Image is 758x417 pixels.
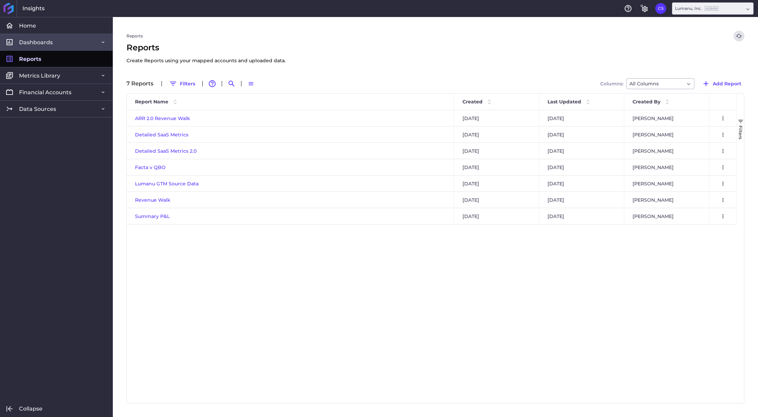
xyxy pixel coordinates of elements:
a: Detailed SaaS Metrics 2.0 [135,148,197,154]
div: Press SPACE to select this row. [127,192,737,208]
div: [DATE] [539,159,624,175]
div: Press SPACE to select this row. [127,110,737,127]
a: Revenue Walk [135,197,170,203]
div: [DATE] [539,192,624,208]
span: All Columns [629,80,659,88]
span: Last Updated [548,99,581,105]
button: Search by [226,78,237,89]
div: [DATE] [454,176,539,191]
span: Created By [633,99,660,105]
button: User Menu [718,162,728,173]
a: Facta v QBO [135,164,166,170]
span: Report Name [135,99,168,105]
span: Reports [127,41,286,65]
p: Create Reports using your mapped accounts and uploaded data. [127,56,286,65]
div: [DATE] [454,143,539,159]
div: [DATE] [539,208,624,224]
button: User Menu [718,211,728,222]
span: Created [462,99,483,105]
div: Dropdown select [626,78,694,89]
span: Home [19,22,36,29]
button: User Menu [655,3,666,14]
div: [PERSON_NAME] [624,176,709,191]
button: Refresh [734,31,744,41]
div: Press SPACE to select this row. [127,208,737,224]
div: [PERSON_NAME] [624,192,709,208]
span: Collapse [19,405,43,412]
div: [PERSON_NAME] [624,127,709,143]
span: Columns: [600,81,623,86]
a: Reports [127,33,143,39]
span: Financial Accounts [19,89,71,96]
div: [PERSON_NAME] [624,208,709,224]
div: Dropdown select [672,2,754,15]
div: [DATE] [539,143,624,159]
div: 7 Report s [127,81,157,86]
div: [PERSON_NAME] [624,159,709,175]
button: Filters [166,78,198,89]
div: [DATE] [454,159,539,175]
button: User Menu [718,195,728,205]
div: Lumanu, Inc. [675,5,719,12]
div: Press SPACE to select this row. [127,127,737,143]
button: Add Report [699,78,744,89]
div: [DATE] [454,208,539,224]
span: Metrics Library [19,72,60,79]
button: Help [623,3,634,14]
div: Press SPACE to select this row. [127,143,737,159]
div: [DATE] [539,110,624,126]
ins: Admin [705,6,719,11]
a: ARR 2.0 Revenue Walk [135,115,190,121]
div: [DATE] [454,110,539,126]
div: [DATE] [539,127,624,143]
button: User Menu [718,178,728,189]
span: Data Sources [19,105,56,113]
div: [DATE] [454,127,539,143]
div: Press SPACE to select this row. [127,176,737,192]
div: [PERSON_NAME] [624,143,709,159]
a: Summary P&L [135,213,170,219]
span: Filters [738,126,743,139]
span: Add Report [713,80,741,87]
div: Press SPACE to select this row. [127,159,737,176]
a: Lumanu GTM Source Data [135,181,199,187]
span: Dashboards [19,39,53,46]
a: Detailed SaaS Metrics [135,132,188,138]
button: User Menu [718,146,728,156]
button: User Menu [718,113,728,124]
button: General Settings [639,3,650,14]
button: User Menu [718,129,728,140]
div: [DATE] [539,176,624,191]
div: [DATE] [454,192,539,208]
span: Reports [19,55,41,63]
div: [PERSON_NAME] [624,110,709,126]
